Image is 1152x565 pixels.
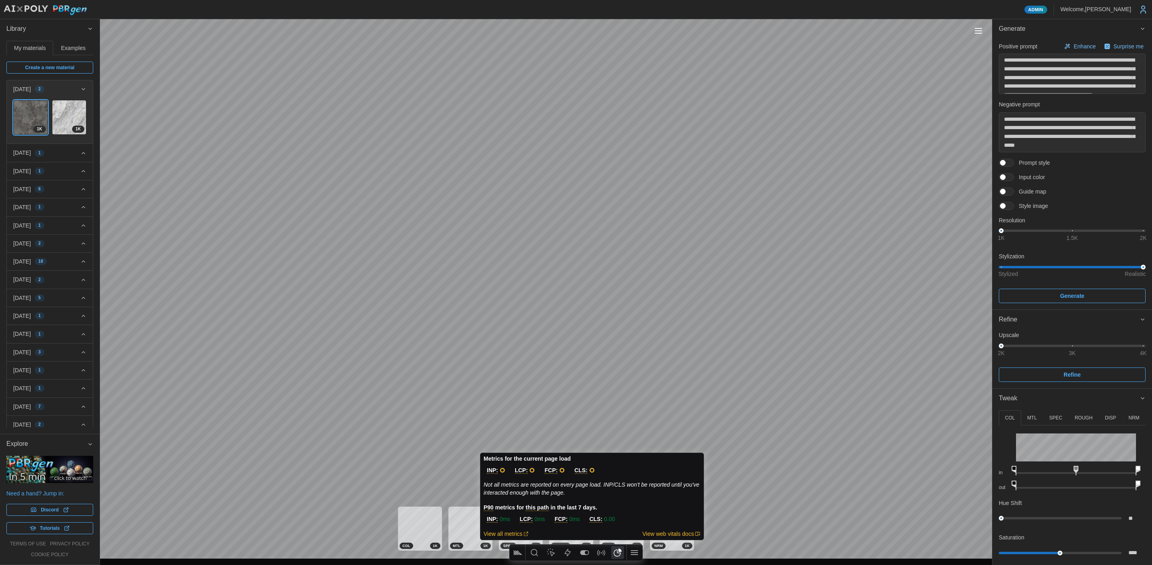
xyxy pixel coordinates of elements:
p: DISP [1105,415,1116,421]
a: Create a new material [6,62,93,74]
p: [DATE] [13,240,31,248]
button: Tweak [992,389,1152,408]
span: Refine [1064,368,1081,381]
button: [DATE]1 [7,307,93,325]
span: 1 K [76,126,81,132]
a: privacy policy [50,541,90,547]
span: 18 [38,258,43,265]
img: AIxPoly PBRgen [3,5,87,16]
span: 7 [38,403,41,410]
span: 1 K [584,543,589,549]
span: Guide map [1014,188,1046,196]
span: 3 [38,349,41,355]
span: Style image [1014,202,1048,210]
p: in [999,469,1010,476]
img: CHe0X5IQTjhZJpB7u4oB [14,100,48,134]
span: 1 [38,331,41,337]
span: 1 [38,204,41,210]
p: [DATE] [13,85,31,93]
button: Surprise me [1102,41,1146,52]
p: Enhance [1074,42,1097,50]
button: [DATE]18 [7,253,93,270]
span: Admin [1028,6,1043,13]
span: 2 [38,240,41,247]
p: [DATE] [13,203,31,211]
span: 1 [38,313,41,319]
div: Refine [992,329,1152,388]
p: Positive prompt [999,42,1037,50]
button: [DATE]1 [7,198,93,216]
a: Discord [6,504,93,516]
p: MTL [1027,415,1037,421]
p: [DATE] [13,366,31,374]
span: Generate [1060,289,1084,303]
p: ROUGH [1075,415,1093,421]
a: HfAmjmzGqwTpWkkLegZf1K [52,100,87,135]
span: 1 K [483,543,488,549]
span: Discord [41,504,59,515]
button: Refine [999,367,1146,382]
a: cookie policy [31,551,68,558]
p: [DATE] [13,222,31,230]
p: [DATE] [13,384,31,392]
p: Resolution [999,216,1146,224]
p: [DATE] [13,185,31,193]
p: NRM [1128,415,1139,421]
div: Generate [992,39,1152,309]
p: SPEC [1049,415,1062,421]
p: [DATE] [13,258,31,266]
button: [DATE]1 [7,144,93,162]
span: 1 [38,168,41,174]
span: 1 [38,367,41,373]
button: [DATE]2 [7,271,93,288]
span: Examples [61,45,86,51]
p: [DATE] [13,149,31,157]
span: 5 [38,295,41,301]
p: [DATE] [13,348,31,356]
button: [DATE]1 [7,217,93,234]
span: 1 [38,222,41,229]
a: terms of use [10,541,46,547]
span: 1 K [37,126,42,132]
p: Upscale [999,331,1146,339]
span: 2 [38,421,41,428]
button: [DATE]5 [7,289,93,307]
p: Saturation [999,533,1024,541]
p: out [999,484,1010,491]
span: Tutorials [40,523,60,534]
img: PBRgen explained in 5 minutes [6,456,93,483]
span: My materials [14,45,46,51]
span: Library [6,19,87,39]
button: Enhance [1062,41,1098,52]
p: Need a hand? Jump in: [6,489,93,497]
p: Welcome, [PERSON_NAME] [1060,5,1131,13]
a: Tutorials [6,522,93,534]
p: [DATE] [13,167,31,175]
button: [DATE]3 [7,343,93,361]
p: [DATE] [13,330,31,338]
div: Refine [999,315,1140,325]
span: DISP [604,543,613,549]
span: 1 K [534,543,538,549]
span: 1 [38,150,41,156]
span: 1 K [685,543,690,549]
p: [DATE] [13,276,31,283]
p: Negative prompt [999,100,1146,108]
span: COL [402,543,410,549]
img: HfAmjmzGqwTpWkkLegZf [52,100,86,134]
p: Hue Shift [999,499,1022,507]
span: Explore [6,434,87,454]
span: Create a new material [25,62,74,73]
p: COL [1005,415,1015,421]
p: [DATE] [13,403,31,411]
span: MTL [453,543,460,549]
span: 1 K [433,543,438,549]
span: NRM [654,543,663,549]
span: 1 [38,385,41,391]
span: Input color [1014,173,1045,181]
button: [DATE]1 [7,379,93,397]
p: [DATE] [13,294,31,302]
button: [DATE]6 [7,180,93,198]
p: [DATE] [13,312,31,320]
button: Refine [992,310,1152,329]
